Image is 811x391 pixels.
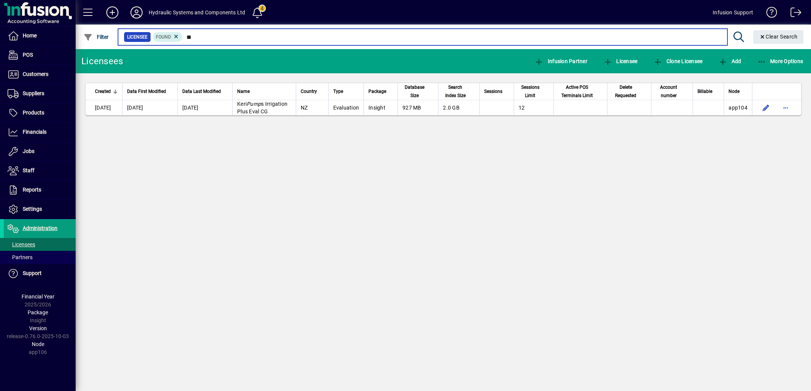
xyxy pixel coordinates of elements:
span: Account number [656,83,681,100]
em: Pump [247,101,261,107]
span: Licensee [603,58,638,64]
td: 927 MB [398,100,438,115]
span: Delete Requested [612,83,640,100]
div: Delete Requested [612,83,647,100]
span: Staff [23,167,34,173]
td: NZ [296,100,328,115]
div: Database Size [402,83,433,100]
div: Country [301,87,324,96]
span: Customers [23,71,48,77]
div: Node [729,87,747,96]
div: Search Index Size [443,83,474,100]
span: Billable [698,87,712,96]
div: Type [333,87,359,96]
a: Licensees [4,238,76,251]
span: Active POS Terminals Limit [558,83,595,100]
span: Infusion Partner [534,58,587,64]
span: More Options [757,58,803,64]
div: Infusion Support [713,6,753,19]
span: Reports [23,187,41,193]
span: Products [23,110,44,116]
span: Financials [23,129,47,135]
span: Created [95,87,111,96]
a: Financials [4,123,76,142]
span: Partners [8,254,33,260]
td: Evaluation [328,100,364,115]
td: [DATE] [177,100,232,115]
span: Support [23,270,42,276]
a: POS [4,46,76,65]
span: Database Size [402,83,427,100]
td: [DATE] [122,100,177,115]
td: Insight [364,100,398,115]
div: Licensees [81,55,123,67]
span: Keri s Irrigation Plus Eval CG [237,101,287,114]
td: 12 [514,100,554,115]
button: Add [716,54,743,68]
span: Settings [23,206,42,212]
div: Data First Modified [127,87,173,96]
span: Clear Search [759,34,798,40]
span: Suppliers [23,90,44,96]
button: Infusion Partner [533,54,589,68]
div: Account number [656,83,688,100]
span: Jobs [23,148,34,154]
div: Sessions [484,87,509,96]
div: Name [237,87,291,96]
span: Licensee [127,33,148,41]
span: Filter [84,34,109,40]
a: Suppliers [4,84,76,103]
mat-chip: Found Status: Found [153,32,183,42]
button: Clear [753,30,804,44]
a: Support [4,264,76,283]
a: Products [4,104,76,122]
button: Filter [82,30,111,44]
a: Staff [4,161,76,180]
div: Package [368,87,393,96]
div: Active POS Terminals Limit [558,83,602,100]
span: Country [301,87,317,96]
div: Data Last Modified [182,87,228,96]
button: More Options [755,54,805,68]
span: Found [156,34,171,40]
span: Licensees [8,241,35,247]
a: Logout [785,2,802,26]
td: [DATE] [85,100,122,115]
span: Administration [23,225,57,231]
span: Node [729,87,740,96]
span: Search Index Size [443,83,468,100]
a: Jobs [4,142,76,161]
span: Financial Year [22,294,54,300]
span: Data First Modified [127,87,166,96]
span: Version [29,325,47,331]
span: POS [23,52,33,58]
span: Name [237,87,250,96]
div: Sessions Limit [519,83,549,100]
button: Add [100,6,124,19]
a: Customers [4,65,76,84]
div: Billable [698,87,719,96]
a: Home [4,26,76,45]
a: Knowledge Base [761,2,777,26]
span: Add [718,58,741,64]
span: Node [32,341,44,347]
button: Profile [124,6,149,19]
a: Reports [4,181,76,199]
span: Home [23,32,37,39]
span: Sessions Limit [519,83,542,100]
a: Partners [4,251,76,264]
button: Edit [760,102,772,114]
td: 2.0 GB [438,100,479,115]
span: Package [28,309,48,315]
span: Type [333,87,343,96]
div: Hydraulic Systems and Components Ltd [149,6,245,19]
button: Licensee [601,54,640,68]
button: More options [780,102,792,114]
span: Data Last Modified [182,87,221,96]
span: app104.prod.infusionbusinesssoftware.com [729,105,747,111]
button: Clone Licensee [651,54,704,68]
span: Sessions [484,87,502,96]
div: Created [95,87,118,96]
span: Clone Licensee [653,58,702,64]
span: Package [368,87,386,96]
